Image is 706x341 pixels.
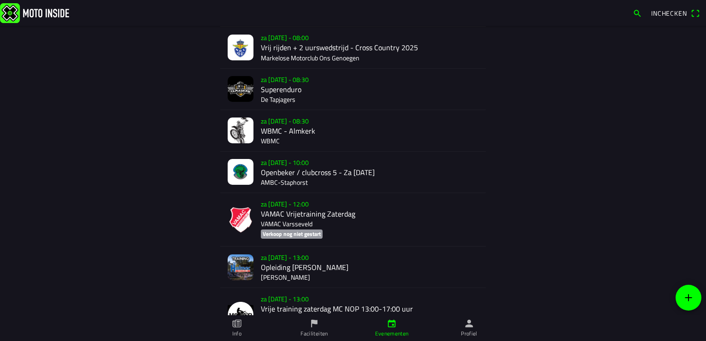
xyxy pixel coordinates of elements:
[220,69,486,110] a: za [DATE] - 08:30SuperenduroDe Tapjagers
[220,193,486,247] a: za [DATE] - 12:00VAMAC Vrijetraining ZaterdagVAMAC VarsseveldVerkoop nog niet gestart
[228,207,253,233] img: HOgAL8quJYoJv3riF2AwwN3Fsh4s3VskIwtzKrvK.png
[220,152,486,193] a: za [DATE] - 10:00Openbeker / clubcross 5 - Za [DATE]AMBC-Staphorst
[464,318,474,329] ion-icon: persoon
[220,27,486,68] a: za [DATE] - 08:00Vrij rijden + 2 uurswedstrijd - Cross Country 2025Markelose Motorclub Ons Genoegen
[300,329,328,338] ion-label: Faciliteiten
[228,159,253,185] img: LHdt34qjO8I1ikqy75xviT6zvODe0JOmFLV3W9KQ.jpeg
[228,118,253,143] img: f91Uln4Ii9NDc1fngFZXG5WgZ3IMbtQLaCnbtbu0.jpg
[375,329,409,338] ion-label: Evenementen
[232,318,242,329] ion-icon: papier
[387,318,397,329] ion-icon: kalender
[220,247,486,288] a: za [DATE] - 13:00Opleiding [PERSON_NAME][PERSON_NAME]
[228,76,253,102] img: FPyWlcerzEXqUMuL5hjUx9yJ6WAfvQJe4uFRXTbk.jpg
[228,35,253,60] img: UByebBRfVoKeJdfrrfejYaKoJ9nquzzw8nymcseR.jpeg
[461,329,477,338] ion-label: Profiel
[232,329,241,338] ion-label: Info
[220,110,486,152] a: za [DATE] - 08:30WBMC - AlmkerkWBMC
[309,318,319,329] ion-icon: vlag
[683,292,694,303] ion-icon: toevoegen
[228,302,253,328] img: NjdwpvkGicnr6oC83998ZTDUeXJJ29cK9cmzxz8K.png
[228,254,253,280] img: N3lxsS6Zhak3ei5Q5MtyPEvjHqMuKUUTBqHB2i4g.png
[628,5,647,21] a: zoeken
[647,5,704,21] a: IncheckenQR-scanner
[651,8,687,18] span: Inchecken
